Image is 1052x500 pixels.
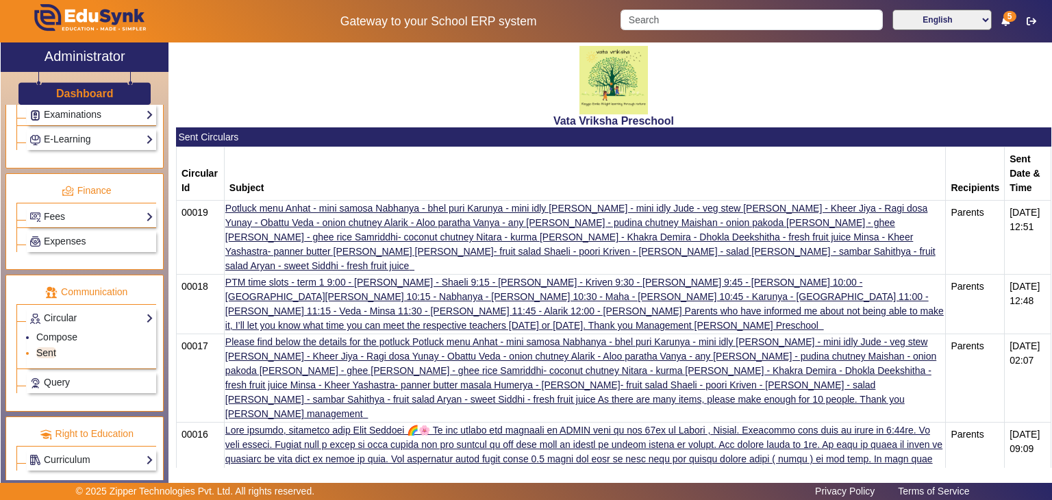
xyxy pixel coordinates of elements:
[56,87,114,100] h3: Dashboard
[29,234,153,249] a: Expenses
[579,46,648,114] img: 817d6453-c4a2-41f8-ac39-e8a470f27eea
[176,127,1051,147] mat-card-header: Sent Circulars
[946,147,1005,201] th: Recipients
[45,48,125,64] h2: Administrator
[225,203,936,271] a: Potluck menu Anhat - mini samosa Nabhanya - bhel puri Karunya - mini idly [PERSON_NAME] - mini id...
[946,201,1005,275] td: Parents
[176,275,224,334] td: 00018
[224,147,946,201] th: Subject
[891,482,976,500] a: Terms of Service
[44,377,70,388] span: Query
[621,10,882,30] input: Search
[16,427,156,441] p: Right to Education
[1005,201,1051,275] td: [DATE] 12:51
[30,236,40,247] img: Payroll.png
[45,286,58,299] img: communication.png
[55,86,114,101] a: Dashboard
[1,42,168,72] a: Administrator
[44,236,86,247] span: Expenses
[16,285,156,299] p: Communication
[1003,11,1016,22] span: 5
[30,378,40,388] img: Support-tickets.png
[36,332,77,342] a: Compose
[16,184,156,198] p: Finance
[76,484,315,499] p: © 2025 Zipper Technologies Pvt. Ltd. All rights reserved.
[1005,147,1051,201] th: Sent Date & Time
[176,201,224,275] td: 00019
[225,336,936,419] a: Please find below the details for the potluck Potluck menu Anhat - mini samosa Nabhanya - bhel pu...
[36,347,56,358] a: Sent
[176,114,1051,127] h2: Vata Vriksha Preschool
[1005,334,1051,423] td: [DATE] 02:07
[946,334,1005,423] td: Parents
[29,375,153,390] a: Query
[40,428,52,440] img: rte.png
[225,277,944,331] a: PTM time slots - term 1 9:00 - [PERSON_NAME] - Shaeli 9:15 - [PERSON_NAME] - Kriven 9:30 - [PERSO...
[271,14,606,29] h5: Gateway to your School ERP system
[62,185,74,197] img: finance.png
[946,275,1005,334] td: Parents
[176,147,224,201] th: Circular Id
[808,482,881,500] a: Privacy Policy
[176,334,224,423] td: 00017
[1005,275,1051,334] td: [DATE] 12:48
